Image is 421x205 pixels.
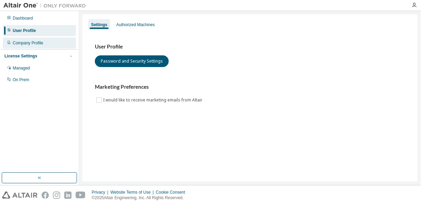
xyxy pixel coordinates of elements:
div: Privacy [92,190,110,195]
div: Settings [91,22,107,28]
img: facebook.svg [42,192,49,199]
h3: Marketing Preferences [95,84,405,90]
div: On Prem [13,77,29,83]
div: Authorized Machines [116,22,155,28]
img: Altair One [3,2,89,9]
img: youtube.svg [76,192,86,199]
p: © 2025 Altair Engineering, Inc. All Rights Reserved. [92,195,189,201]
img: altair_logo.svg [2,192,37,199]
div: Company Profile [13,40,43,46]
div: Dashboard [13,15,33,21]
button: Password and Security Settings [95,55,169,67]
img: linkedin.svg [64,192,71,199]
div: Website Terms of Use [110,190,156,195]
div: User Profile [13,28,36,33]
img: instagram.svg [53,192,60,199]
label: I would like to receive marketing emails from Altair [103,96,204,104]
div: Cookie Consent [156,190,189,195]
div: Managed [13,65,30,71]
h3: User Profile [95,43,405,50]
div: License Settings [4,53,37,59]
